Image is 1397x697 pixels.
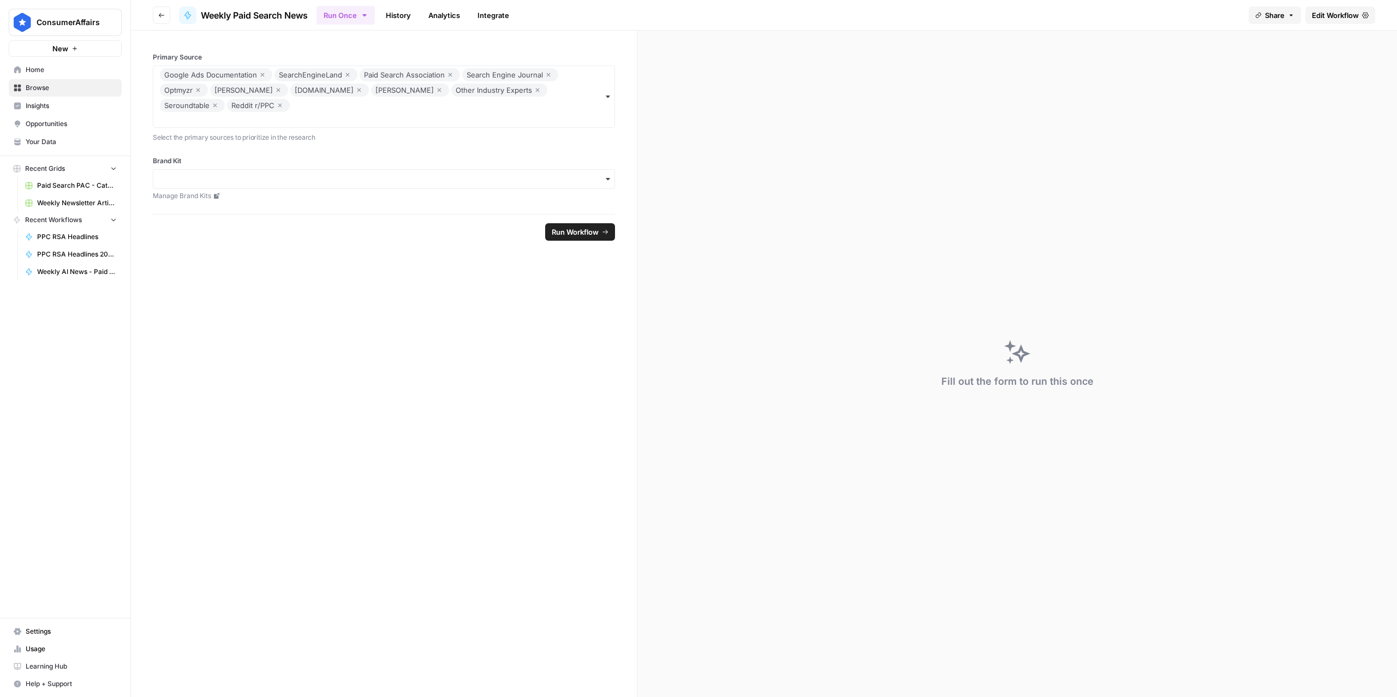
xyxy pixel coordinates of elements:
button: Recent Workflows [9,212,122,228]
div: Google Ads Documentation [164,68,268,81]
a: Integrate [471,7,516,24]
span: Weekly Paid Search News [201,9,308,22]
button: Share [1249,7,1301,24]
div: Optmyzr [164,84,204,97]
div: SearchEngineLand [279,68,353,81]
button: Run Workflow [545,223,615,241]
a: Edit Workflow [1305,7,1375,24]
span: Edit Workflow [1312,10,1359,21]
span: PPC RSA Headlines 2025 Only [37,249,117,259]
span: Opportunities [26,119,117,129]
img: ConsumerAffairs Logo [13,13,32,32]
div: [DOMAIN_NAME] [295,84,365,97]
label: Brand Kit [153,156,615,166]
button: New [9,40,122,57]
div: Other Industry Experts [456,84,543,97]
a: Usage [9,640,122,658]
button: Help + Support [9,675,122,693]
a: PPC RSA Headlines [20,228,122,246]
div: Paid Search Association [364,68,456,81]
a: Home [9,61,122,79]
a: Browse [9,79,122,97]
a: Your Data [9,133,122,151]
div: [PERSON_NAME] [375,84,445,97]
span: Learning Hub [26,662,117,671]
span: Settings [26,627,117,636]
a: Weekly Paid Search News [179,7,308,24]
span: Weekly AI News - Paid Search [37,267,117,277]
span: Help + Support [26,679,117,689]
a: Weekly Newsletter Articles - Paid Search [20,194,122,212]
div: [PERSON_NAME] [214,84,284,97]
p: Select the primary sources to prioritize in the research [153,132,615,143]
span: Weekly Newsletter Articles - Paid Search [37,198,117,208]
button: Recent Grids [9,160,122,177]
span: Recent Grids [25,164,65,174]
div: Reddit r/PPC [231,99,285,112]
a: Paid Search PAC - Categories [20,177,122,194]
span: Run Workflow [552,227,599,237]
span: New [52,43,68,54]
div: Seroundtable [164,99,220,112]
a: Settings [9,623,122,640]
a: Learning Hub [9,658,122,675]
div: Fill out the form to run this once [941,374,1094,389]
span: Home [26,65,117,75]
a: PPC RSA Headlines 2025 Only [20,246,122,263]
span: ConsumerAffairs [37,17,103,28]
span: Paid Search PAC - Categories [37,181,117,190]
a: Insights [9,97,122,115]
span: Insights [26,101,117,111]
div: Search Engine Journal [467,68,554,81]
button: Workspace: ConsumerAffairs [9,9,122,36]
button: Google Ads DocumentationSearchEngineLandPaid Search AssociationSearch Engine JournalOptmyzr[PERSO... [153,65,615,128]
a: Weekly AI News - Paid Search [20,263,122,281]
span: Browse [26,83,117,93]
span: PPC RSA Headlines [37,232,117,242]
button: Run Once [317,6,375,25]
a: Manage Brand Kits [153,191,615,201]
a: History [379,7,417,24]
span: Usage [26,644,117,654]
label: Primary Source [153,52,615,62]
span: Share [1265,10,1285,21]
span: Recent Workflows [25,215,82,225]
a: Opportunities [9,115,122,133]
span: Your Data [26,137,117,147]
a: Analytics [422,7,467,24]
